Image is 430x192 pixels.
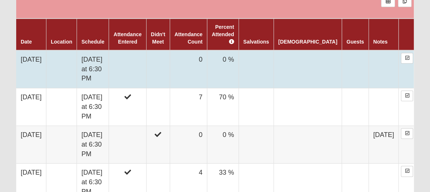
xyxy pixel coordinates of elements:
td: [DATE] at 6:30 PM [77,88,109,126]
td: 0 [170,50,207,88]
a: Date [21,39,32,45]
a: Enter Attendance [401,53,413,64]
a: Didn't Meet [151,31,165,45]
td: 70 % [207,88,239,126]
td: [DATE] [16,50,46,88]
a: Attendance Count [175,31,202,45]
a: Notes [373,39,388,45]
th: [DEMOGRAPHIC_DATA] [274,18,342,50]
a: Location [51,39,72,45]
td: [DATE] at 6:30 PM [77,50,109,88]
a: Attendance Entered [113,31,141,45]
a: Enter Attendance [401,128,413,139]
a: Schedule [81,39,104,45]
th: Salvations [239,18,274,50]
td: [DATE] [16,126,46,164]
a: Enter Attendance [401,166,413,176]
td: 0 % [207,50,239,88]
a: Enter Attendance [401,90,413,101]
td: 7 [170,88,207,126]
td: 0 % [207,126,239,164]
a: Percent Attended [212,24,234,45]
td: [DATE] [16,88,46,126]
th: Guests [342,18,369,50]
td: [DATE] at 6:30 PM [77,126,109,164]
td: 0 [170,126,207,164]
td: [DATE] [369,126,399,164]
